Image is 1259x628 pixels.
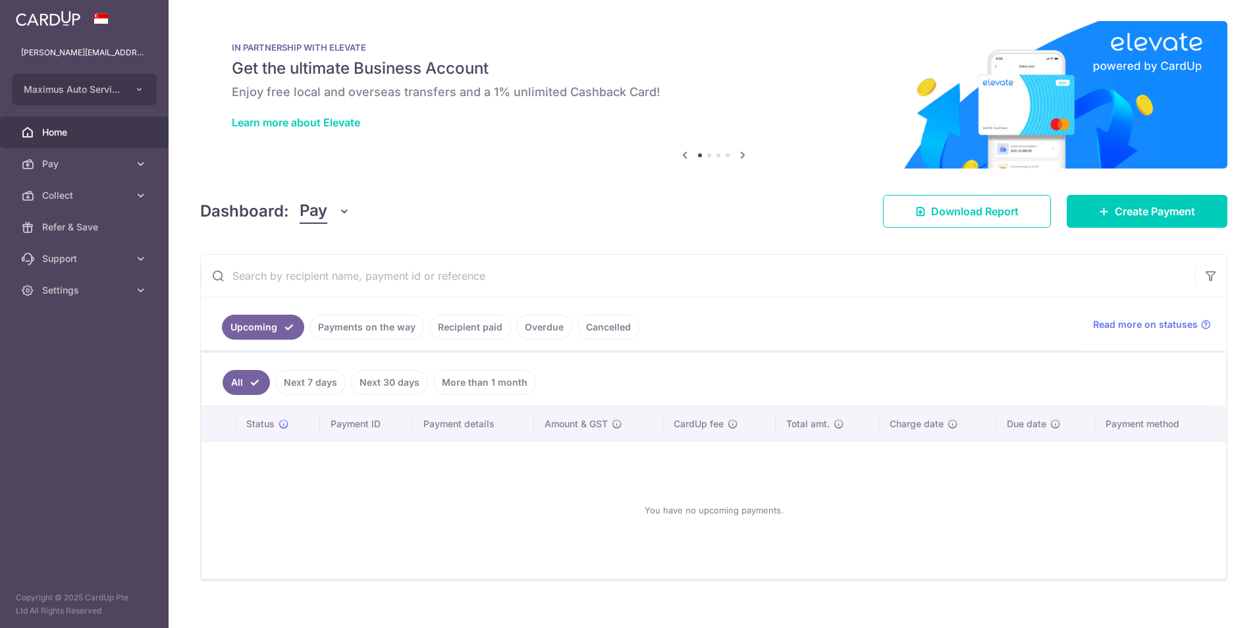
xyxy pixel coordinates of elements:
[577,315,639,340] a: Cancelled
[42,284,129,297] span: Settings
[320,407,414,441] th: Payment ID
[200,199,289,223] h4: Dashboard:
[1095,407,1226,441] th: Payment method
[201,255,1195,297] input: Search by recipient name, payment id or reference
[200,21,1227,169] img: Renovation banner
[351,370,428,395] a: Next 30 days
[433,370,536,395] a: More than 1 month
[232,58,1196,79] h5: Get the ultimate Business Account
[1093,318,1211,331] a: Read more on statuses
[275,370,346,395] a: Next 7 days
[232,42,1196,53] p: IN PARTNERSHIP WITH ELEVATE
[1067,195,1227,228] a: Create Payment
[309,315,424,340] a: Payments on the way
[516,315,572,340] a: Overdue
[246,417,275,431] span: Status
[1115,203,1195,219] span: Create Payment
[300,199,327,224] span: Pay
[12,74,157,105] button: Maximus Auto Services Pte Ltd
[223,370,270,395] a: All
[222,315,304,340] a: Upcoming
[300,199,350,224] button: Pay
[217,452,1210,568] div: You have no upcoming payments.
[21,46,147,59] p: [PERSON_NAME][EMAIL_ADDRESS][DOMAIN_NAME]
[674,417,724,431] span: CardUp fee
[890,417,944,431] span: Charge date
[545,417,608,431] span: Amount & GST
[232,116,360,129] a: Learn more about Elevate
[931,203,1019,219] span: Download Report
[42,157,129,170] span: Pay
[42,221,129,234] span: Refer & Save
[1093,318,1198,331] span: Read more on statuses
[24,83,121,96] span: Maximus Auto Services Pte Ltd
[232,84,1196,100] h6: Enjoy free local and overseas transfers and a 1% unlimited Cashback Card!
[42,252,129,265] span: Support
[42,189,129,202] span: Collect
[16,11,80,26] img: CardUp
[883,195,1051,228] a: Download Report
[1007,417,1046,431] span: Due date
[42,126,129,139] span: Home
[429,315,511,340] a: Recipient paid
[413,407,534,441] th: Payment details
[786,417,830,431] span: Total amt.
